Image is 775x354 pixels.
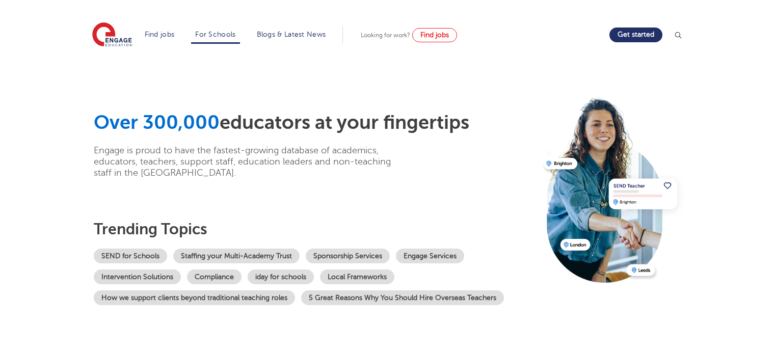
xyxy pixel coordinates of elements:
[145,31,175,38] a: Find jobs
[320,269,394,284] a: Local Frameworks
[248,269,314,284] a: iday for schools
[94,249,167,263] a: SEND for Schools
[94,145,407,178] p: Engage is proud to have the fastest-growing database of academics, educators, teachers, support s...
[195,31,235,38] a: For Schools
[94,290,295,305] a: How we support clients beyond traditional teaching roles
[609,28,662,42] a: Get started
[412,28,457,42] a: Find jobs
[94,111,536,134] h1: educators at your fingertips
[92,22,132,48] img: Engage Education
[396,249,464,263] a: Engage Services
[94,269,181,284] a: Intervention Solutions
[420,31,449,39] span: Find jobs
[306,249,390,263] a: Sponsorship Services
[94,220,536,238] h3: Trending topics
[187,269,242,284] a: Compliance
[257,31,326,38] a: Blogs & Latest News
[173,249,300,263] a: Staffing your Multi-Academy Trust
[301,290,504,305] a: 5 Great Reasons Why You Should Hire Overseas Teachers
[94,112,220,133] span: Over 300,000
[361,32,410,39] span: Looking for work?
